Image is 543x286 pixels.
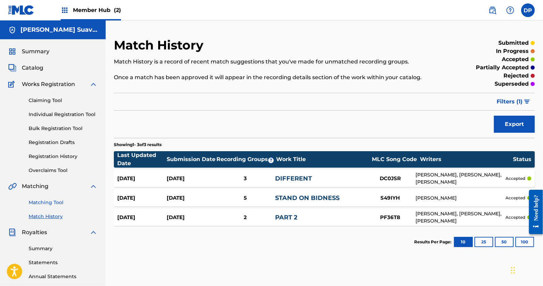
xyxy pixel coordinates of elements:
[8,26,16,34] img: Accounts
[493,93,535,110] button: Filters (1)
[29,273,97,280] a: Annual Statements
[416,171,506,186] div: [PERSON_NAME], [PERSON_NAME], [PERSON_NAME]
[114,73,438,82] p: Once a match has been approved it will appear in the recording details section of the work within...
[524,100,530,104] img: filter
[416,210,506,225] div: [PERSON_NAME], [PERSON_NAME], [PERSON_NAME]
[73,6,121,14] span: Member Hub
[524,185,543,240] iframe: Resource Center
[369,155,420,163] div: MLC Song Code
[89,80,97,88] img: expand
[365,175,416,183] div: DC0JSR
[486,3,499,17] a: Public Search
[117,175,167,183] div: [DATE]
[515,237,534,247] button: 100
[29,199,97,206] a: Matching Tool
[8,47,49,56] a: SummarySummary
[488,6,497,14] img: search
[216,214,275,221] div: 2
[506,175,525,182] p: accepted
[29,139,97,146] a: Registration Drafts
[216,155,276,163] div: Recording Groups
[8,5,34,15] img: MLC Logo
[365,214,416,221] div: PF36T8
[22,228,47,237] span: Royalties
[22,64,43,72] span: Catalog
[506,6,514,14] img: help
[509,253,543,286] iframe: Chat Widget
[29,111,97,118] a: Individual Registration Tool
[474,237,493,247] button: 25
[416,195,506,202] div: [PERSON_NAME]
[503,72,529,80] p: rejected
[497,98,523,106] span: Filters ( 1 )
[29,167,97,174] a: Overclaims Tool
[498,39,529,47] p: submitted
[89,228,97,237] img: expand
[117,214,167,221] div: [DATE]
[503,3,517,17] div: Help
[216,194,275,202] div: 5
[502,55,529,63] p: accepted
[22,80,75,88] span: Works Registration
[117,194,167,202] div: [DATE]
[495,237,514,247] button: 50
[365,194,416,202] div: S49IYH
[29,213,97,220] a: Match History
[117,151,167,168] div: Last Updated Date
[8,64,16,72] img: Catalog
[521,3,535,17] div: User Menu
[511,260,515,281] div: Drag
[29,153,97,160] a: Registration History
[414,239,453,245] p: Results Per Page:
[268,158,274,163] span: ?
[454,237,473,247] button: 10
[29,259,97,266] a: Statements
[29,245,97,252] a: Summary
[114,38,207,53] h2: Match History
[8,228,16,237] img: Royalties
[167,194,216,202] div: [DATE]
[8,80,17,88] img: Works Registration
[275,175,312,182] a: DIFFERENT
[420,155,513,163] div: Writers
[167,155,217,163] div: Submission Date
[506,195,525,201] p: accepted
[476,63,529,72] p: partially accepted
[275,214,298,221] a: PART 2
[8,64,43,72] a: CatalogCatalog
[275,194,340,202] a: STAND ON BIDNESS
[167,175,216,183] div: [DATE]
[506,214,525,220] p: accepted
[22,47,49,56] span: Summary
[495,80,529,88] p: superseded
[114,142,162,148] p: Showing 1 - 3 of 3 results
[8,182,17,190] img: Matching
[276,155,369,163] div: Work Title
[8,47,16,56] img: Summary
[29,97,97,104] a: Claiming Tool
[114,7,121,13] span: (2)
[22,182,48,190] span: Matching
[20,26,97,34] h5: Donn Suave Music Publishing
[496,47,529,55] p: in progress
[167,214,216,221] div: [DATE]
[114,58,438,66] p: Match History is a record of recent match suggestions that you've made for unmatched recording gr...
[513,155,531,163] div: Status
[494,116,535,133] button: Export
[61,6,69,14] img: Top Rightsholders
[29,125,97,132] a: Bulk Registration Tool
[89,182,97,190] img: expand
[216,175,275,183] div: 3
